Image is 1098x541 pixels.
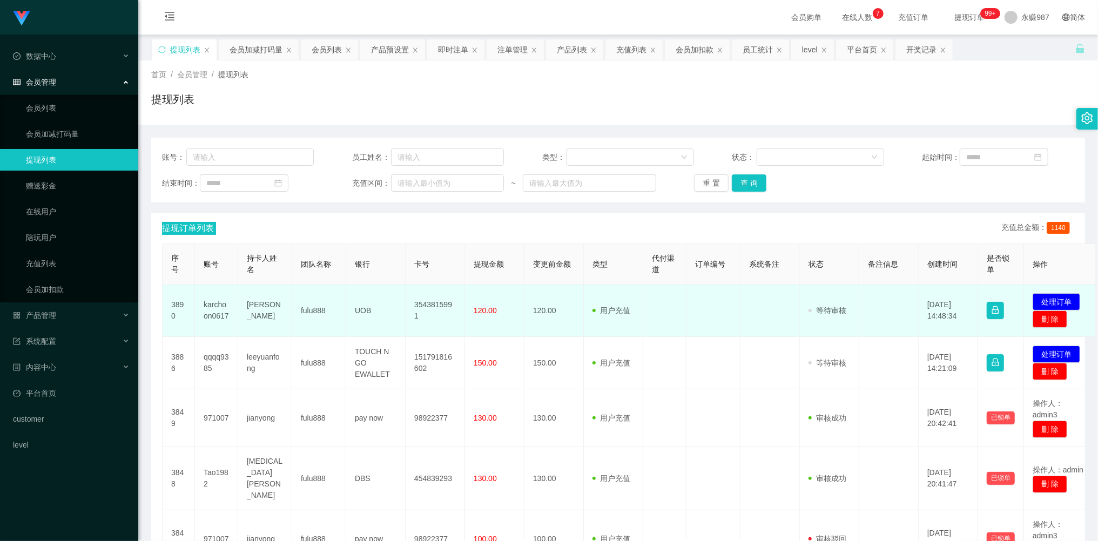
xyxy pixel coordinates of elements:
[26,149,130,171] a: 提现列表
[163,447,195,510] td: 3848
[346,389,406,447] td: pay now
[1081,112,1093,124] i: 图标: setting
[949,13,991,21] span: 提现订单
[230,39,282,60] div: 会员加减打码量
[26,97,130,119] a: 会员列表
[13,408,130,430] a: customer
[292,447,346,510] td: fulu888
[162,222,214,235] span: 提现订单列表
[406,447,465,510] td: 454839293
[732,152,757,163] span: 状态：
[195,447,238,510] td: Tao1982
[987,411,1015,424] button: 已锁单
[871,154,878,161] i: 图标: down
[13,312,21,319] i: 图标: appstore-o
[1033,421,1067,438] button: 删 除
[238,447,292,510] td: [MEDICAL_DATA][PERSON_NAME]
[980,8,1000,19] sup: 241
[533,260,571,268] span: 变更前金额
[195,337,238,389] td: qqqq9385
[732,174,766,192] button: 查 询
[652,254,675,274] span: 代付渠道
[1033,520,1063,540] span: 操作人：admin3
[592,474,630,483] span: 用户充值
[717,47,723,53] i: 图标: close
[151,1,188,35] i: 图标: menu-fold
[195,285,238,337] td: karchoon0617
[837,13,878,21] span: 在线人数
[893,13,934,21] span: 充值订单
[847,39,877,60] div: 平台首页
[1047,222,1070,234] span: 1140
[292,285,346,337] td: fulu888
[504,178,523,189] span: ~
[1033,293,1080,310] button: 处理订单
[355,260,370,268] span: 银行
[681,154,688,161] i: 图标: down
[171,70,173,79] span: /
[13,78,56,86] span: 会员管理
[406,285,465,337] td: 3543815991
[1001,222,1074,235] div: 充值总金额：
[26,175,130,197] a: 赠送彩金
[809,260,824,268] span: 状态
[13,11,30,26] img: logo.9652507e.png
[352,152,391,163] span: 员工姓名：
[474,260,504,268] span: 提现金额
[592,414,630,422] span: 用户充值
[1033,465,1083,474] span: 操作人：admin
[13,382,130,404] a: 图标: dashboard平台首页
[927,260,958,268] span: 创建时间
[776,47,783,53] i: 图标: close
[204,260,219,268] span: 账号
[26,123,130,145] a: 会员加减打码量
[13,311,56,320] span: 产品管理
[26,279,130,300] a: 会员加扣款
[1075,44,1085,53] i: 图标: unlock
[802,39,818,60] div: level
[524,389,584,447] td: 130.00
[346,285,406,337] td: UOB
[474,306,497,315] span: 120.00
[523,174,656,192] input: 请输入最大值为
[919,285,978,337] td: [DATE] 14:48:34
[1033,310,1067,328] button: 删 除
[531,47,537,53] i: 图标: close
[471,47,478,53] i: 图标: close
[557,39,587,60] div: 产品列表
[474,474,497,483] span: 130.00
[238,389,292,447] td: jianyong
[987,354,1004,371] button: 图标: lock
[412,47,419,53] i: 图标: close
[286,47,292,53] i: 图标: close
[414,260,429,268] span: 卡号
[590,47,597,53] i: 图标: close
[438,39,468,60] div: 即时注单
[406,389,465,447] td: 98922377
[987,302,1004,319] button: 图标: lock
[524,337,584,389] td: 150.00
[1062,13,1070,21] i: 图标: global
[346,447,406,510] td: DBS
[868,260,898,268] span: 备注信息
[171,254,179,274] span: 序号
[406,337,465,389] td: 151791816602
[162,178,200,189] span: 结束时间：
[391,148,504,166] input: 请输入
[497,39,528,60] div: 注单管理
[906,39,937,60] div: 开奖记录
[186,148,314,166] input: 请输入
[873,8,884,19] sup: 7
[346,337,406,389] td: TOUCH N GO EWALLET
[158,46,166,53] i: 图标: sync
[247,254,277,274] span: 持卡人姓名
[880,47,887,53] i: 图标: close
[809,474,846,483] span: 审核成功
[26,201,130,222] a: 在线用户
[616,39,646,60] div: 充值列表
[292,389,346,447] td: fulu888
[352,178,391,189] span: 充值区间：
[204,47,210,53] i: 图标: close
[212,70,214,79] span: /
[301,260,331,268] span: 团队名称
